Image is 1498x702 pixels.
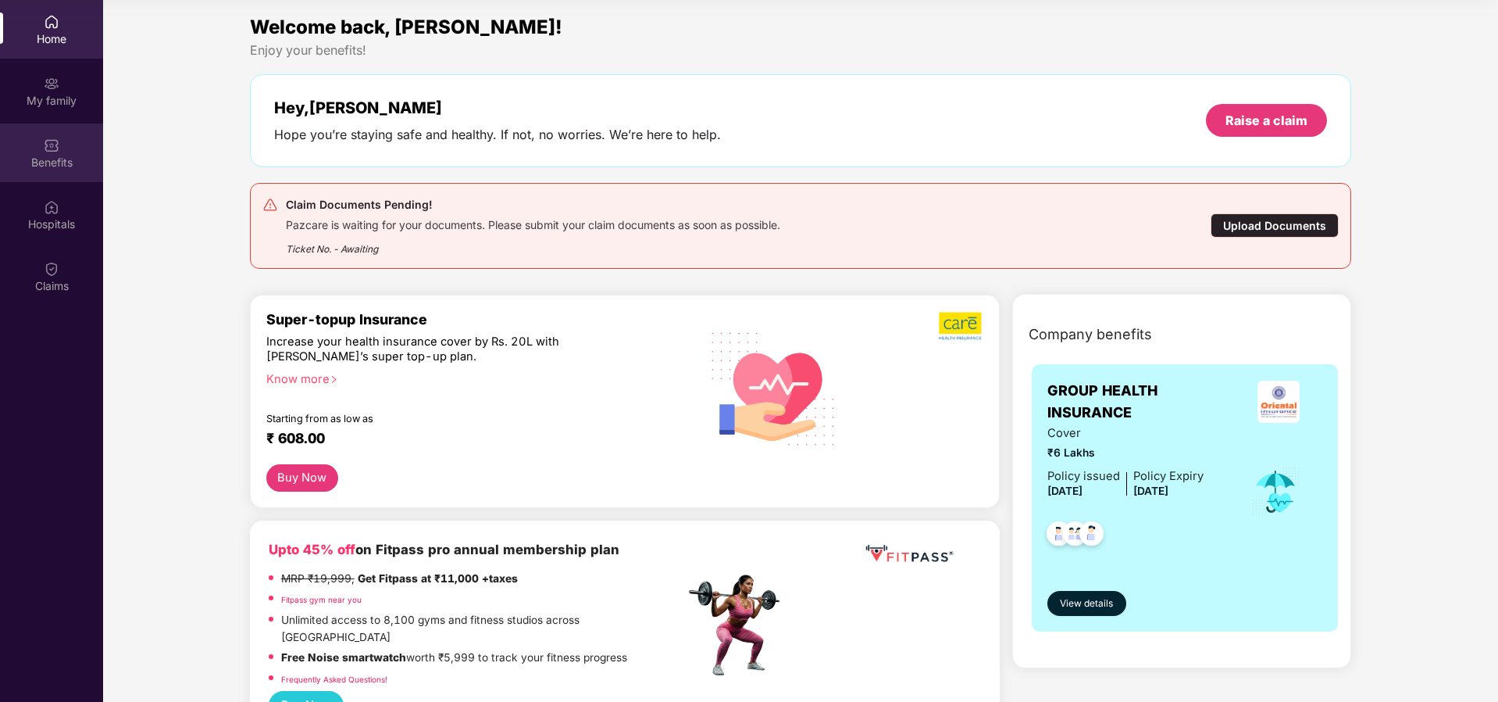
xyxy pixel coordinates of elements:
a: Frequently Asked Questions! [281,675,387,684]
span: View details [1060,596,1113,611]
div: Policy Expiry [1133,467,1204,485]
div: Claim Documents Pending! [286,195,780,214]
div: Know more [266,372,676,383]
p: worth ₹5,999 to track your fitness progress [281,650,627,667]
button: View details [1047,591,1126,616]
span: ₹6 Lakhs [1047,445,1204,462]
img: svg+xml;base64,PHN2ZyBpZD0iSG9zcGl0YWxzIiB4bWxucz0iaHR0cDovL3d3dy53My5vcmcvMjAwMC9zdmciIHdpZHRoPS... [44,199,59,215]
img: svg+xml;base64,PHN2ZyB4bWxucz0iaHR0cDovL3d3dy53My5vcmcvMjAwMC9zdmciIHdpZHRoPSI0OC45MTUiIGhlaWdodD... [1056,517,1094,555]
a: Fitpass gym near you [281,595,362,604]
img: icon [1250,466,1301,518]
img: svg+xml;base64,PHN2ZyB4bWxucz0iaHR0cDovL3d3dy53My5vcmcvMjAwMC9zdmciIHdpZHRoPSI0OC45NDMiIGhlaWdodD... [1040,517,1078,555]
img: insurerLogo [1257,381,1300,423]
img: svg+xml;base64,PHN2ZyB4bWxucz0iaHR0cDovL3d3dy53My5vcmcvMjAwMC9zdmciIHdpZHRoPSIyNCIgaGVpZ2h0PSIyNC... [262,197,278,213]
div: Hey, [PERSON_NAME] [274,98,721,117]
img: fppp.png [862,539,956,568]
img: svg+xml;base64,PHN2ZyBpZD0iSG9tZSIgeG1sbnM9Imh0dHA6Ly93d3cudzMub3JnLzIwMDAvc3ZnIiB3aWR0aD0iMjAiIG... [44,14,59,30]
span: GROUP HEALTH INSURANCE [1047,380,1234,424]
p: Unlimited access to 8,100 gyms and fitness studios across [GEOGRAPHIC_DATA] [281,612,684,646]
b: on Fitpass pro annual membership plan [269,542,619,557]
div: Hope you’re staying safe and healthy. If not, no worries. We’re here to help. [274,127,721,143]
div: Starting from as low as [266,413,619,424]
strong: Free Noise smartwatch [281,651,406,664]
span: Company benefits [1029,324,1152,346]
img: svg+xml;base64,PHN2ZyB4bWxucz0iaHR0cDovL3d3dy53My5vcmcvMjAwMC9zdmciIHdpZHRoPSI0OC45NDMiIGhlaWdodD... [1072,517,1111,555]
div: Enjoy your benefits! [250,42,1352,59]
span: [DATE] [1133,485,1168,497]
img: b5dec4f62d2307b9de63beb79f102df3.png [939,311,983,341]
div: ₹ 608.00 [266,430,669,449]
img: svg+xml;base64,PHN2ZyB4bWxucz0iaHR0cDovL3d3dy53My5vcmcvMjAwMC9zdmciIHhtbG5zOnhsaW5rPSJodHRwOi8vd3... [699,312,848,464]
button: Buy Now [266,464,338,492]
span: Welcome back, [PERSON_NAME]! [250,16,562,38]
div: Increase your health insurance cover by Rs. 20L with [PERSON_NAME]’s super top-up plan. [266,335,617,365]
img: svg+xml;base64,PHN2ZyBpZD0iQmVuZWZpdHMiIHhtbG5zPSJodHRwOi8vd3d3LnczLm9yZy8yMDAwL3N2ZyIgd2lkdGg9Ij... [44,138,59,153]
img: svg+xml;base64,PHN2ZyBpZD0iQ2xhaW0iIHhtbG5zPSJodHRwOi8vd3d3LnczLm9yZy8yMDAwL3N2ZyIgd2lkdGg9IjIwIi... [44,261,59,277]
span: [DATE] [1047,485,1082,497]
span: right [330,375,338,384]
div: Ticket No. - Awaiting [286,232,780,256]
div: Raise a claim [1225,112,1307,129]
span: Cover [1047,424,1204,442]
div: Pazcare is waiting for your documents. Please submit your claim documents as soon as possible. [286,214,780,232]
div: Upload Documents [1211,213,1339,238]
del: MRP ₹19,999, [281,572,355,585]
img: svg+xml;base64,PHN2ZyB3aWR0aD0iMjAiIGhlaWdodD0iMjAiIHZpZXdCb3g9IjAgMCAyMCAyMCIgZmlsbD0ibm9uZSIgeG... [44,76,59,91]
div: Policy issued [1047,467,1120,485]
b: Upto 45% off [269,542,355,557]
div: Super-topup Insurance [266,311,685,328]
strong: Get Fitpass at ₹11,000 +taxes [358,572,518,585]
img: fpp.png [684,571,794,680]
